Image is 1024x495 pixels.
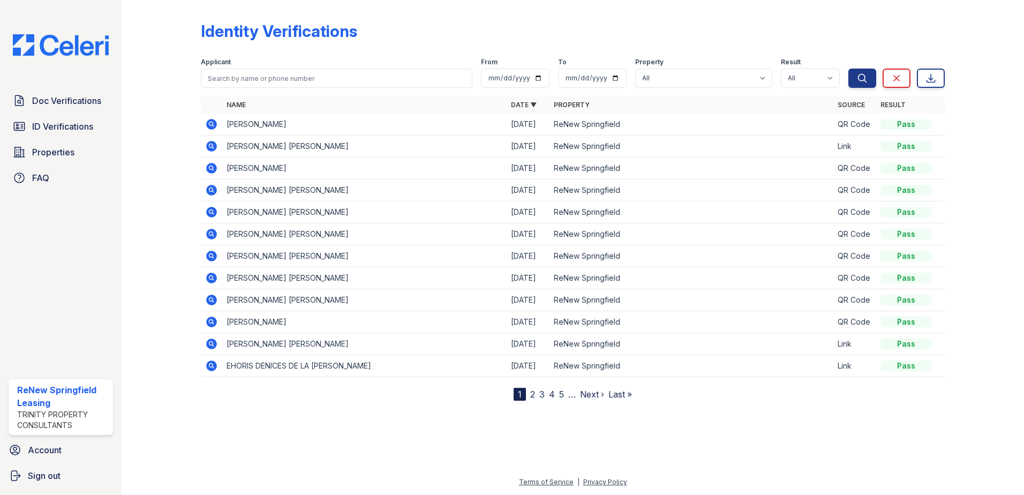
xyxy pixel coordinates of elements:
[222,223,507,245] td: [PERSON_NAME] [PERSON_NAME]
[880,317,932,327] div: Pass
[32,120,93,133] span: ID Verifications
[880,251,932,261] div: Pass
[559,389,564,400] a: 5
[32,171,49,184] span: FAQ
[222,333,507,355] td: [PERSON_NAME] [PERSON_NAME]
[4,34,117,56] img: CE_Logo_Blue-a8612792a0a2168367f1c8372b55b34899dd931a85d93a1a3d3e32e68fde9ad4.png
[507,114,549,136] td: [DATE]
[507,289,549,311] td: [DATE]
[833,333,876,355] td: Link
[519,478,574,486] a: Terms of Service
[833,114,876,136] td: QR Code
[9,116,113,137] a: ID Verifications
[549,157,834,179] td: ReNew Springfield
[880,101,906,109] a: Result
[222,201,507,223] td: [PERSON_NAME] [PERSON_NAME]
[880,273,932,283] div: Pass
[17,384,109,409] div: ReNew Springfield Leasing
[222,157,507,179] td: [PERSON_NAME]
[511,101,537,109] a: Date ▼
[880,119,932,130] div: Pass
[781,58,801,66] label: Result
[580,389,604,400] a: Next ›
[880,295,932,305] div: Pass
[32,146,74,159] span: Properties
[549,311,834,333] td: ReNew Springfield
[222,267,507,289] td: [PERSON_NAME] [PERSON_NAME]
[507,223,549,245] td: [DATE]
[549,136,834,157] td: ReNew Springfield
[9,90,113,111] a: Doc Verifications
[222,355,507,377] td: EHORIS DENICES DE LA [PERSON_NAME]
[201,58,231,66] label: Applicant
[833,179,876,201] td: QR Code
[833,245,876,267] td: QR Code
[880,185,932,196] div: Pass
[4,439,117,461] a: Account
[833,267,876,289] td: QR Code
[880,163,932,174] div: Pass
[222,114,507,136] td: [PERSON_NAME]
[507,267,549,289] td: [DATE]
[28,469,61,482] span: Sign out
[833,201,876,223] td: QR Code
[608,389,632,400] a: Last »
[549,289,834,311] td: ReNew Springfield
[507,355,549,377] td: [DATE]
[838,101,865,109] a: Source
[577,478,579,486] div: |
[222,245,507,267] td: [PERSON_NAME] [PERSON_NAME]
[833,289,876,311] td: QR Code
[507,179,549,201] td: [DATE]
[833,355,876,377] td: Link
[17,409,109,431] div: Trinity Property Consultants
[201,21,357,41] div: Identity Verifications
[28,444,62,456] span: Account
[635,58,664,66] label: Property
[880,141,932,152] div: Pass
[222,179,507,201] td: [PERSON_NAME] [PERSON_NAME]
[880,361,932,371] div: Pass
[880,339,932,349] div: Pass
[568,388,576,401] span: …
[549,355,834,377] td: ReNew Springfield
[201,69,472,88] input: Search by name or phone number
[222,311,507,333] td: [PERSON_NAME]
[549,245,834,267] td: ReNew Springfield
[549,114,834,136] td: ReNew Springfield
[507,136,549,157] td: [DATE]
[558,58,567,66] label: To
[549,333,834,355] td: ReNew Springfield
[539,389,545,400] a: 3
[507,245,549,267] td: [DATE]
[4,465,117,486] a: Sign out
[880,229,932,239] div: Pass
[549,267,834,289] td: ReNew Springfield
[9,141,113,163] a: Properties
[530,389,535,400] a: 2
[227,101,246,109] a: Name
[549,223,834,245] td: ReNew Springfield
[833,311,876,333] td: QR Code
[833,157,876,179] td: QR Code
[507,333,549,355] td: [DATE]
[222,289,507,311] td: [PERSON_NAME] [PERSON_NAME]
[222,136,507,157] td: [PERSON_NAME] [PERSON_NAME]
[549,201,834,223] td: ReNew Springfield
[549,389,555,400] a: 4
[549,179,834,201] td: ReNew Springfield
[507,311,549,333] td: [DATE]
[833,136,876,157] td: Link
[32,94,101,107] span: Doc Verifications
[9,167,113,189] a: FAQ
[507,201,549,223] td: [DATE]
[833,223,876,245] td: QR Code
[481,58,498,66] label: From
[514,388,526,401] div: 1
[880,207,932,217] div: Pass
[554,101,590,109] a: Property
[507,157,549,179] td: [DATE]
[583,478,627,486] a: Privacy Policy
